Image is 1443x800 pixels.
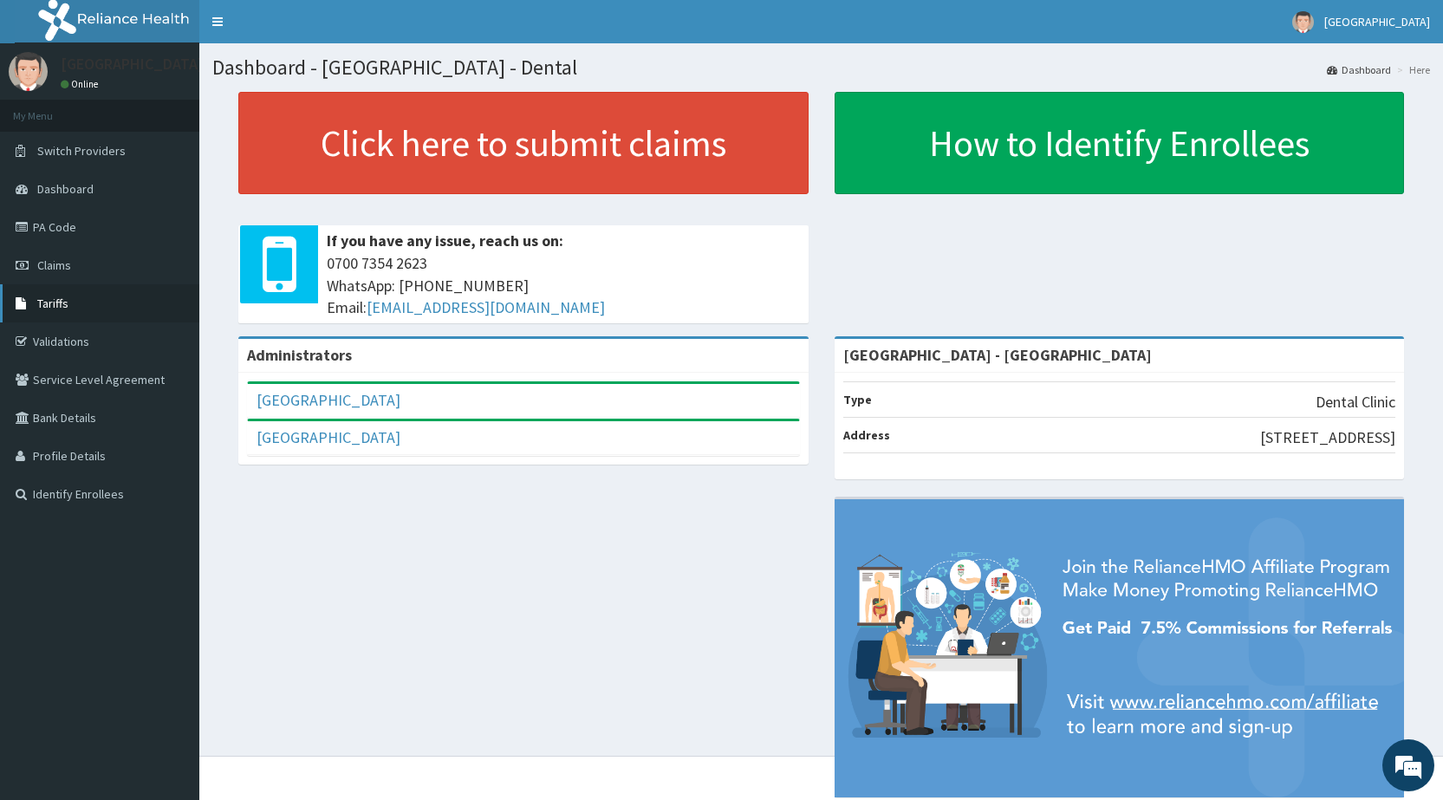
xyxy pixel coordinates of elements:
a: [GEOGRAPHIC_DATA] [257,390,400,410]
span: Tariffs [37,296,68,311]
a: How to Identify Enrollees [835,92,1405,194]
a: Dashboard [1327,62,1391,77]
h1: Dashboard - [GEOGRAPHIC_DATA] - Dental [212,56,1430,79]
p: Dental Clinic [1316,391,1395,413]
a: Click here to submit claims [238,92,809,194]
img: User Image [1292,11,1314,33]
a: Online [61,78,102,90]
strong: [GEOGRAPHIC_DATA] - [GEOGRAPHIC_DATA] [843,345,1152,365]
p: [GEOGRAPHIC_DATA] [61,56,204,72]
a: [EMAIL_ADDRESS][DOMAIN_NAME] [367,297,605,317]
img: User Image [9,52,48,91]
span: Claims [37,257,71,273]
span: 0700 7354 2623 WhatsApp: [PHONE_NUMBER] Email: [327,252,800,319]
img: provider-team-banner.png [835,499,1405,797]
b: Address [843,427,890,443]
b: If you have any issue, reach us on: [327,231,563,250]
b: Type [843,392,872,407]
li: Here [1393,62,1430,77]
span: Dashboard [37,181,94,197]
a: [GEOGRAPHIC_DATA] [257,427,400,447]
span: Switch Providers [37,143,126,159]
b: Administrators [247,345,352,365]
p: [STREET_ADDRESS] [1260,426,1395,449]
span: [GEOGRAPHIC_DATA] [1324,14,1430,29]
